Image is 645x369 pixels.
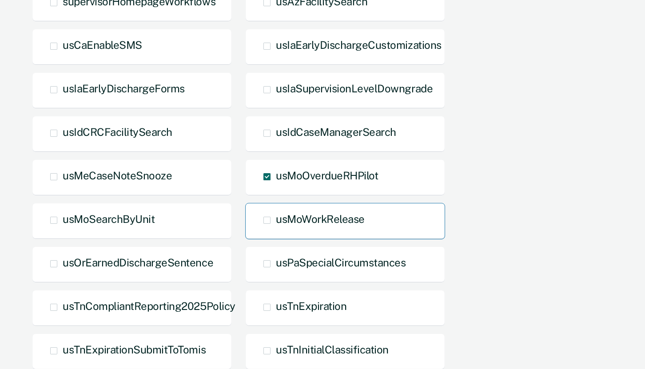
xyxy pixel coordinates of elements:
span: usMoOverdueRHPilot [276,169,378,182]
span: usTnExpiration [276,300,346,312]
span: usIaEarlyDischargeForms [63,82,185,95]
span: usTnExpirationSubmitToTomis [63,343,206,356]
span: usCaEnableSMS [63,39,142,51]
span: usIaSupervisionLevelDowngrade [276,82,433,95]
span: usPaSpecialCircumstances [276,256,406,269]
span: usTnCompliantReporting2025Policy [63,300,235,312]
span: usMoWorkRelease [276,213,365,225]
span: usIdCaseManagerSearch [276,126,396,138]
span: usMeCaseNoteSnooze [63,169,172,182]
span: usTnInitialClassification [276,343,389,356]
span: usMoSearchByUnit [63,213,155,225]
span: usOrEarnedDischargeSentence [63,256,213,269]
span: usIdCRCFacilitySearch [63,126,172,138]
span: usIaEarlyDischargeCustomizations [276,39,442,51]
